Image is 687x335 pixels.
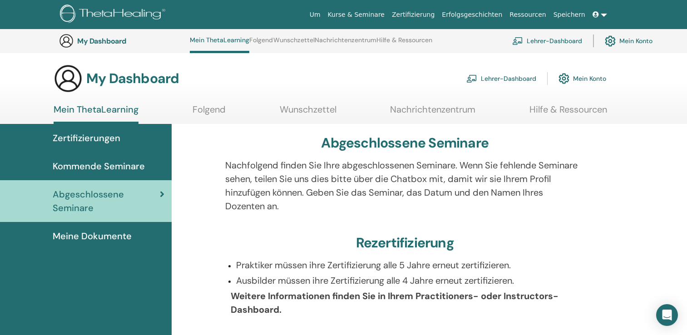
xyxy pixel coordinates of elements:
img: cog.svg [558,71,569,86]
a: Folgend [249,36,273,51]
a: Wunschzettel [273,36,315,51]
a: Ressourcen [506,6,549,23]
a: Mein ThetaLearning [54,104,138,124]
a: Hilfe & Ressourcen [376,36,432,51]
h3: My Dashboard [86,70,179,87]
img: cog.svg [605,33,616,49]
a: Mein ThetaLearning [190,36,249,53]
a: Mein Konto [605,31,652,51]
span: Kommende Seminare [53,159,145,173]
b: Weitere Informationen finden Sie in Ihrem Practitioners- oder Instructors-Dashboard. [231,290,558,315]
h3: My Dashboard [77,37,168,45]
img: chalkboard-teacher.svg [512,37,523,45]
a: Um [306,6,324,23]
a: Lehrer-Dashboard [466,69,536,89]
img: generic-user-icon.jpg [59,34,74,48]
img: chalkboard-teacher.svg [466,74,477,83]
a: Folgend [193,104,226,122]
a: Nachrichtenzentrum [390,104,475,122]
a: Nachrichtenzentrum [315,36,376,51]
h3: Abgeschlossene Seminare [321,135,489,151]
a: Zertifizierung [388,6,438,23]
a: Lehrer-Dashboard [512,31,582,51]
a: Wunschzettel [280,104,336,122]
a: Mein Konto [558,69,606,89]
a: Hilfe & Ressourcen [529,104,607,122]
p: Ausbilder müssen ihre Zertifizierung alle 4 Jahre erneut zertifizieren. [236,274,584,287]
img: logo.png [60,5,168,25]
p: Praktiker müssen ihre Zertifizierung alle 5 Jahre erneut zertifizieren. [236,258,584,272]
a: Kurse & Seminare [324,6,388,23]
a: Erfolgsgeschichten [438,6,506,23]
span: Abgeschlossene Seminare [53,187,160,215]
span: Zertifizierungen [53,131,120,145]
div: Open Intercom Messenger [656,304,678,326]
p: Nachfolgend finden Sie Ihre abgeschlossenen Seminare. Wenn Sie fehlende Seminare sehen, teilen Si... [225,158,584,213]
span: Meine Dokumente [53,229,132,243]
img: generic-user-icon.jpg [54,64,83,93]
a: Speichern [550,6,589,23]
h3: Rezertifizierung [356,235,454,251]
